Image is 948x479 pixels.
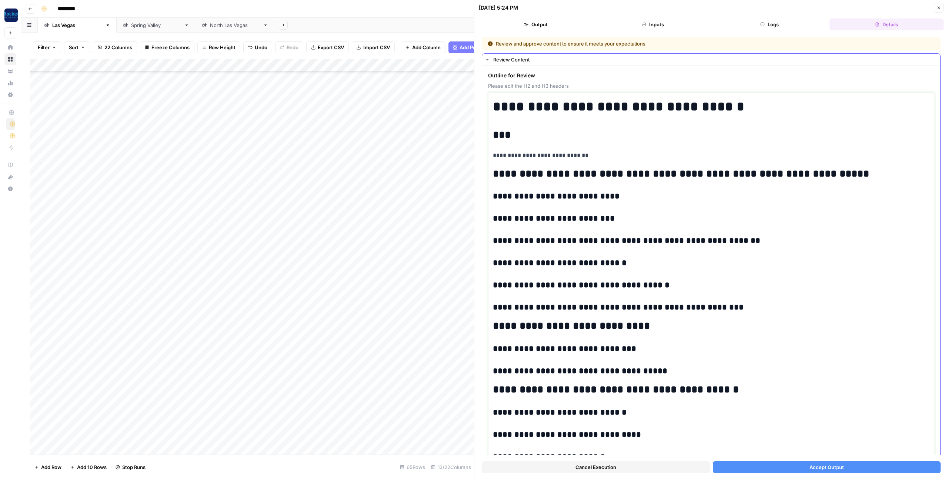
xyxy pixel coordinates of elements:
[104,44,132,51] span: 22 Columns
[140,41,194,53] button: Freeze Columns
[111,461,150,473] button: Stop Runs
[38,44,50,51] span: Filter
[93,41,137,53] button: 22 Columns
[4,9,18,22] img: Rocket Pilots Logo
[596,19,710,30] button: Inputs
[197,41,240,53] button: Row Height
[318,44,344,51] span: Export CSV
[4,53,16,65] a: Browse
[66,461,111,473] button: Add 10 Rows
[69,44,79,51] span: Sort
[401,41,445,53] button: Add Column
[713,461,941,473] button: Accept Output
[255,44,267,51] span: Undo
[363,44,390,51] span: Import CSV
[488,40,790,47] div: Review and approve content to ensure it meets your expectations
[5,171,16,182] div: What's new?
[4,171,16,183] button: What's new?
[64,41,90,53] button: Sort
[209,44,236,51] span: Row Height
[482,54,940,66] button: Review Content
[122,463,146,471] span: Stop Runs
[243,41,272,53] button: Undo
[4,6,16,24] button: Workspace: Rocket Pilots
[4,89,16,101] a: Settings
[810,463,844,471] span: Accept Output
[306,41,349,53] button: Export CSV
[412,44,441,51] span: Add Column
[4,41,16,53] a: Home
[4,159,16,171] a: AirOps Academy
[33,41,61,53] button: Filter
[575,463,616,471] span: Cancel Execution
[4,77,16,89] a: Usage
[352,41,395,53] button: Import CSV
[448,41,504,53] button: Add Power Agent
[275,41,303,53] button: Redo
[479,19,593,30] button: Output
[131,21,181,29] div: [GEOGRAPHIC_DATA]
[117,18,196,33] a: [GEOGRAPHIC_DATA]
[287,44,298,51] span: Redo
[210,21,260,29] div: [GEOGRAPHIC_DATA]
[460,44,500,51] span: Add Power Agent
[38,18,117,33] a: [GEOGRAPHIC_DATA]
[52,21,102,29] div: [GEOGRAPHIC_DATA]
[713,19,827,30] button: Logs
[493,56,936,63] div: Review Content
[77,463,107,471] span: Add 10 Rows
[196,18,274,33] a: [GEOGRAPHIC_DATA]
[479,4,518,11] div: [DATE] 5:24 PM
[151,44,190,51] span: Freeze Columns
[488,72,934,79] span: Outline for Review
[4,65,16,77] a: Your Data
[829,19,944,30] button: Details
[30,461,66,473] button: Add Row
[428,461,474,473] div: 13/22 Columns
[4,183,16,195] button: Help + Support
[41,463,61,471] span: Add Row
[482,461,710,473] button: Cancel Execution
[488,82,934,90] span: Please edit the H2 and H3 headers
[397,461,428,473] div: 65 Rows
